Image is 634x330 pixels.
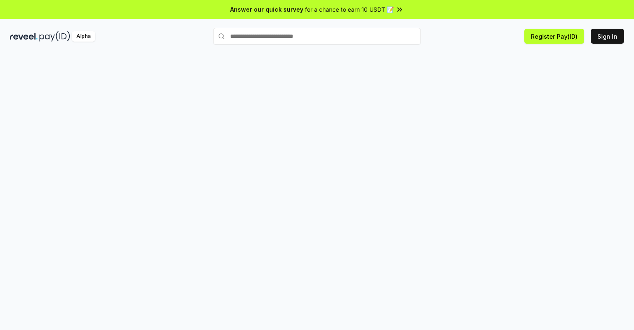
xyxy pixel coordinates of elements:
[72,31,95,42] div: Alpha
[39,31,70,42] img: pay_id
[524,29,584,44] button: Register Pay(ID)
[10,31,38,42] img: reveel_dark
[230,5,303,14] span: Answer our quick survey
[591,29,624,44] button: Sign In
[305,5,394,14] span: for a chance to earn 10 USDT 📝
